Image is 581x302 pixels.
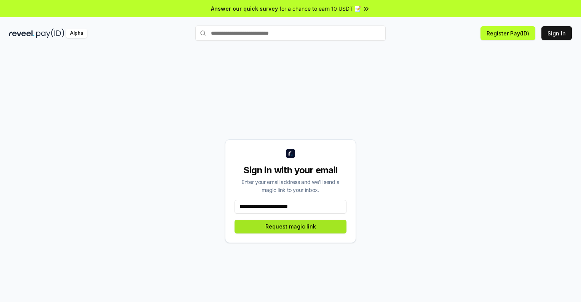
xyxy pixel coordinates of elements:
button: Sign In [541,26,572,40]
div: Sign in with your email [235,164,346,176]
button: Register Pay(ID) [480,26,535,40]
span: for a chance to earn 10 USDT 📝 [279,5,361,13]
div: Alpha [66,29,87,38]
img: reveel_dark [9,29,35,38]
div: Enter your email address and we’ll send a magic link to your inbox. [235,178,346,194]
img: pay_id [36,29,64,38]
button: Request magic link [235,220,346,233]
span: Answer our quick survey [211,5,278,13]
img: logo_small [286,149,295,158]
